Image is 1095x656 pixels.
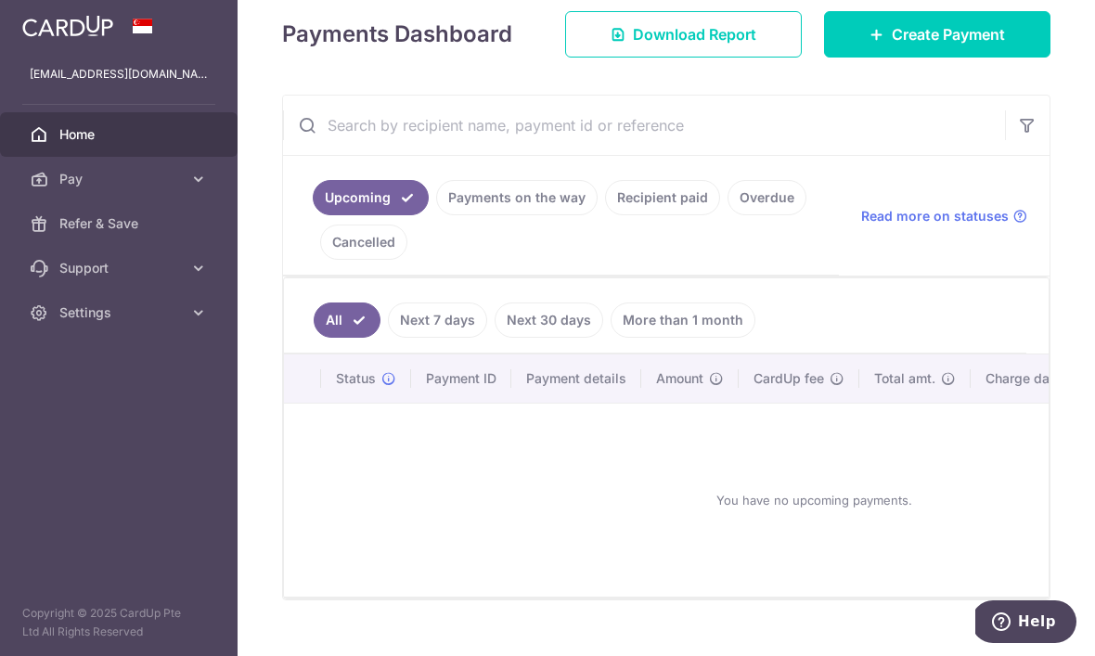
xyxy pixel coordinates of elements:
iframe: Opens a widget where you can find more information [975,600,1076,647]
img: CardUp [22,15,113,37]
span: Read more on statuses [861,207,1009,225]
a: Create Payment [824,11,1050,58]
span: Download Report [633,23,756,45]
a: Recipient paid [605,180,720,215]
a: Overdue [728,180,806,215]
th: Payment ID [411,354,511,403]
span: Total amt. [874,369,935,388]
a: Next 30 days [495,302,603,338]
span: Amount [656,369,703,388]
a: More than 1 month [611,302,755,338]
a: Upcoming [313,180,429,215]
span: Settings [59,303,182,322]
span: Home [59,125,182,144]
a: Next 7 days [388,302,487,338]
a: All [314,302,380,338]
h4: Payments Dashboard [282,18,512,51]
a: Download Report [565,11,802,58]
p: [EMAIL_ADDRESS][DOMAIN_NAME] [30,65,208,84]
span: Support [59,259,182,277]
span: Refer & Save [59,214,182,233]
span: Pay [59,170,182,188]
span: Status [336,369,376,388]
a: Read more on statuses [861,207,1027,225]
input: Search by recipient name, payment id or reference [283,96,1005,155]
th: Payment details [511,354,641,403]
span: Create Payment [892,23,1005,45]
a: Payments on the way [436,180,598,215]
span: Charge date [985,369,1062,388]
a: Cancelled [320,225,407,260]
span: CardUp fee [754,369,824,388]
